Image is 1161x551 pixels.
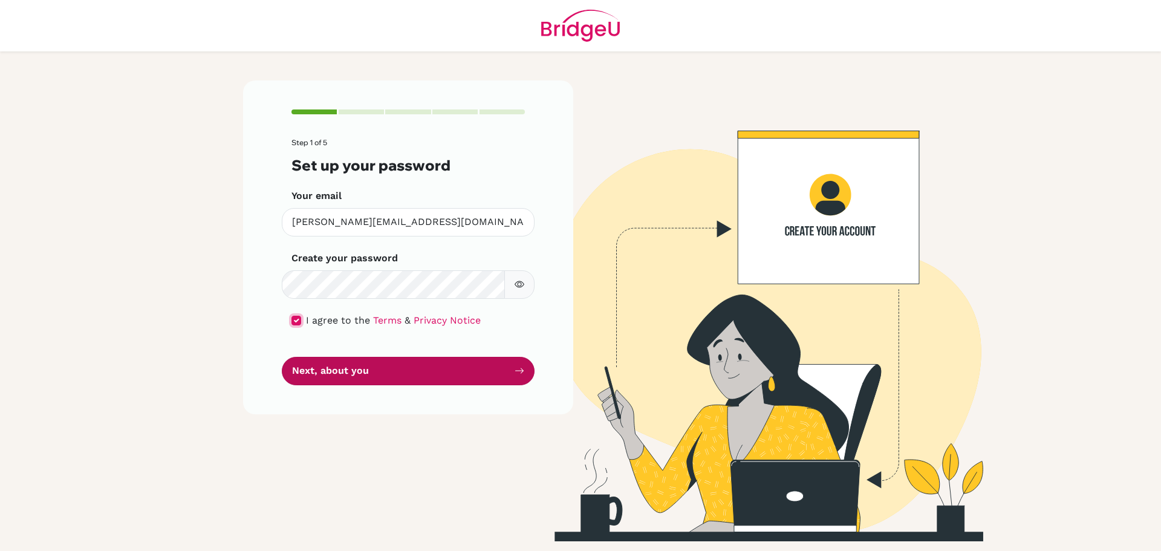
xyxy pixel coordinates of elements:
[306,315,370,326] span: I agree to the
[291,157,525,174] h3: Set up your password
[291,189,342,203] label: Your email
[408,80,1098,541] img: Create your account
[291,251,398,266] label: Create your password
[282,208,535,236] input: Insert your email*
[373,315,402,326] a: Terms
[291,138,327,147] span: Step 1 of 5
[282,357,535,385] button: Next, about you
[414,315,481,326] a: Privacy Notice
[405,315,411,326] span: &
